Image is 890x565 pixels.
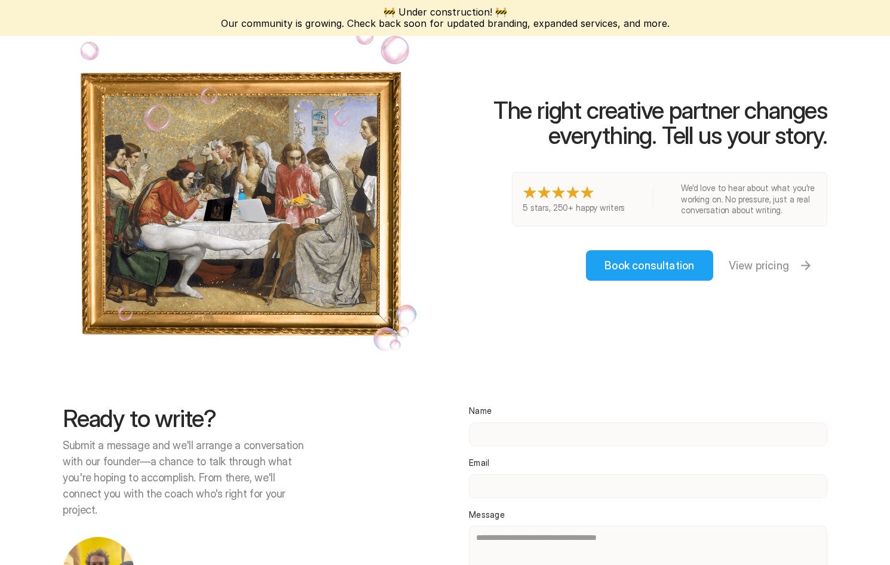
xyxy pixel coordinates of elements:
p: 5 stars, 250+ happy writers [523,202,625,213]
p: Name [469,406,492,416]
p: View pricing [729,257,789,274]
p: Message [469,510,505,520]
h2: The right creative partner changes everything. Tell us your story. [468,98,827,148]
a: View pricing [718,250,827,281]
p: Our community is growing. Check back soon for updated branding, expanded services, and more. [221,18,670,29]
h2: Ready to write? [63,406,311,431]
input: Email [469,474,827,498]
p: Submit a message and we'll arrange a conversation with our founder—a chance to talk through what ... [63,437,311,518]
p: Book consultation [604,257,694,274]
p: Email [469,458,489,468]
img: John Everett Millais's "Isabella." At Hewes House, get to the wriitng desk when you enroll with o... [63,26,421,352]
p: 🚧 Under construction! 🚧 [221,7,670,18]
input: Name [469,422,827,446]
p: We'd love to hear about what you're working on. No pressure, just a real conversation about writing. [681,183,817,216]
